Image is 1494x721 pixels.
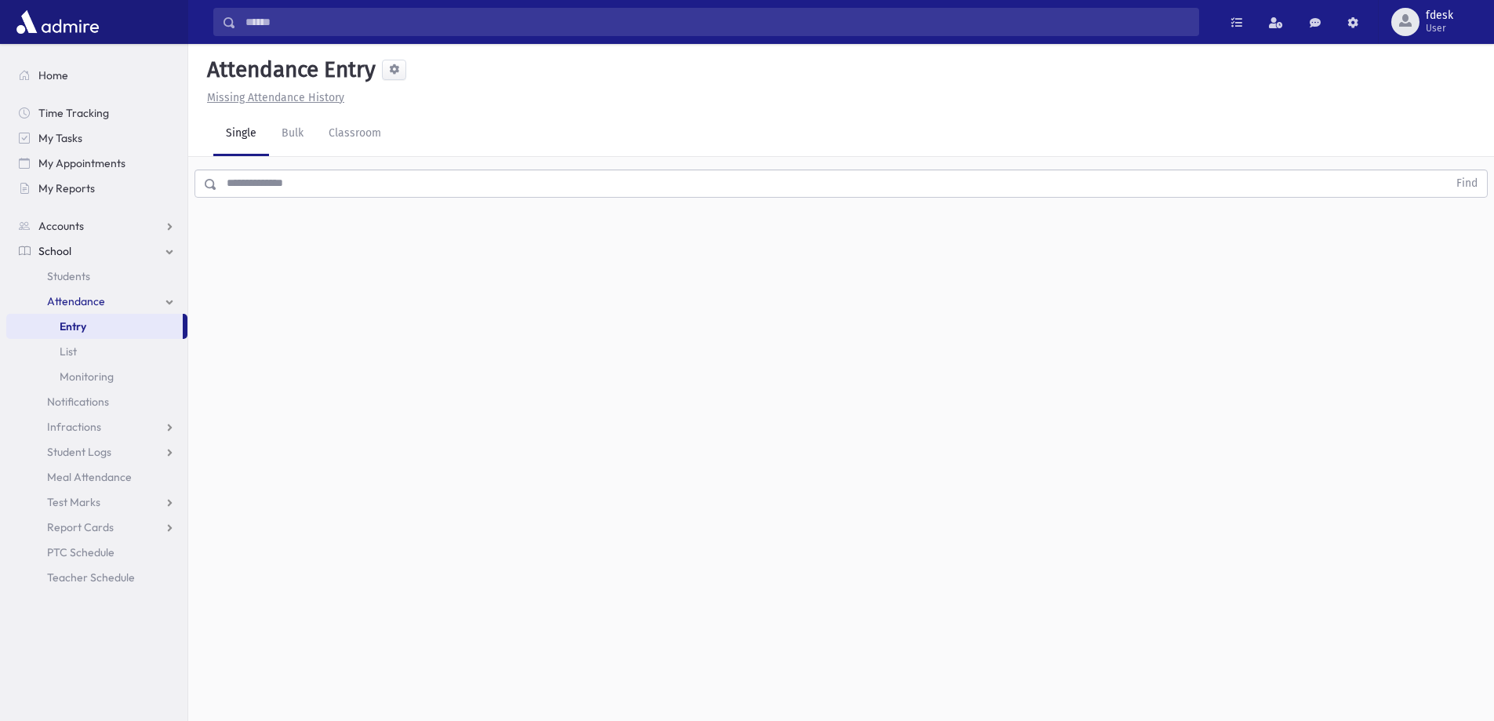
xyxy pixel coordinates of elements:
a: Monitoring [6,364,187,389]
span: Accounts [38,219,84,233]
span: User [1426,22,1453,35]
a: Entry [6,314,183,339]
a: My Appointments [6,151,187,176]
span: PTC Schedule [47,545,115,559]
span: Test Marks [47,495,100,509]
span: Time Tracking [38,106,109,120]
span: My Appointments [38,156,125,170]
span: Infractions [47,420,101,434]
a: Bulk [269,112,316,156]
button: Find [1447,170,1487,197]
a: Notifications [6,389,187,414]
span: My Reports [38,181,95,195]
a: Students [6,264,187,289]
a: Single [213,112,269,156]
a: Report Cards [6,515,187,540]
u: Missing Attendance History [207,91,344,104]
span: Students [47,269,90,283]
a: List [6,339,187,364]
a: Student Logs [6,439,187,464]
a: Home [6,63,187,88]
a: Attendance [6,289,187,314]
input: Search [236,8,1198,36]
h5: Attendance Entry [201,56,376,83]
span: fdesk [1426,9,1453,22]
img: AdmirePro [13,6,103,38]
span: Report Cards [47,520,114,534]
a: Missing Attendance History [201,91,344,104]
span: Entry [60,319,86,333]
span: Monitoring [60,370,114,384]
a: Meal Attendance [6,464,187,490]
a: Teacher Schedule [6,565,187,590]
span: List [60,344,77,359]
span: Notifications [47,395,109,409]
a: PTC Schedule [6,540,187,565]
a: Classroom [316,112,394,156]
span: My Tasks [38,131,82,145]
a: Test Marks [6,490,187,515]
a: Time Tracking [6,100,187,126]
a: My Reports [6,176,187,201]
a: Accounts [6,213,187,239]
span: Teacher Schedule [47,570,135,584]
a: School [6,239,187,264]
span: Student Logs [47,445,111,459]
span: Meal Attendance [47,470,132,484]
span: School [38,244,71,258]
span: Home [38,68,68,82]
span: Attendance [47,294,105,308]
a: My Tasks [6,126,187,151]
a: Infractions [6,414,187,439]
